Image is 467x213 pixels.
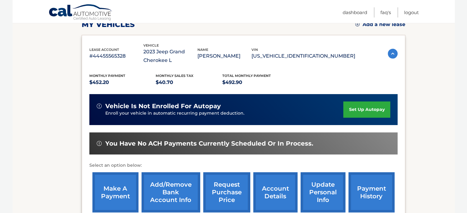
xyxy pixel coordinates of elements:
span: You have no ACH payments currently scheduled or in process. [105,140,313,147]
span: vehicle is not enrolled for autopay [105,102,221,110]
img: accordion-active.svg [388,49,398,59]
p: [US_VEHICLE_IDENTIFICATION_NUMBER] [251,52,355,60]
img: alert-white.svg [97,104,102,108]
a: make a payment [92,172,138,212]
a: Dashboard [343,7,367,17]
p: Select an option below: [89,162,398,169]
span: lease account [89,48,119,52]
a: request purchase price [203,172,250,212]
a: payment history [348,172,395,212]
a: set up autopay [343,101,390,118]
span: Monthly Payment [89,74,125,78]
img: add.svg [355,22,360,26]
p: $492.90 [222,78,289,87]
h2: my vehicles [82,20,135,29]
a: Cal Automotive [49,4,113,22]
p: 2023 Jeep Grand Cherokee L [143,48,197,65]
p: $452.20 [89,78,156,87]
span: vehicle [143,43,159,48]
span: Total Monthly Payment [222,74,271,78]
span: vin [251,48,258,52]
p: Enroll your vehicle in automatic recurring payment deduction. [105,110,344,117]
a: Add/Remove bank account info [142,172,200,212]
p: #44455565328 [89,52,143,60]
span: Monthly sales Tax [156,74,193,78]
span: name [197,48,208,52]
img: alert-white.svg [97,141,102,146]
a: Add a new lease [355,21,405,28]
a: Logout [404,7,419,17]
a: account details [253,172,298,212]
a: update personal info [301,172,345,212]
a: FAQ's [380,7,391,17]
p: [PERSON_NAME] [197,52,251,60]
p: $40.70 [156,78,222,87]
